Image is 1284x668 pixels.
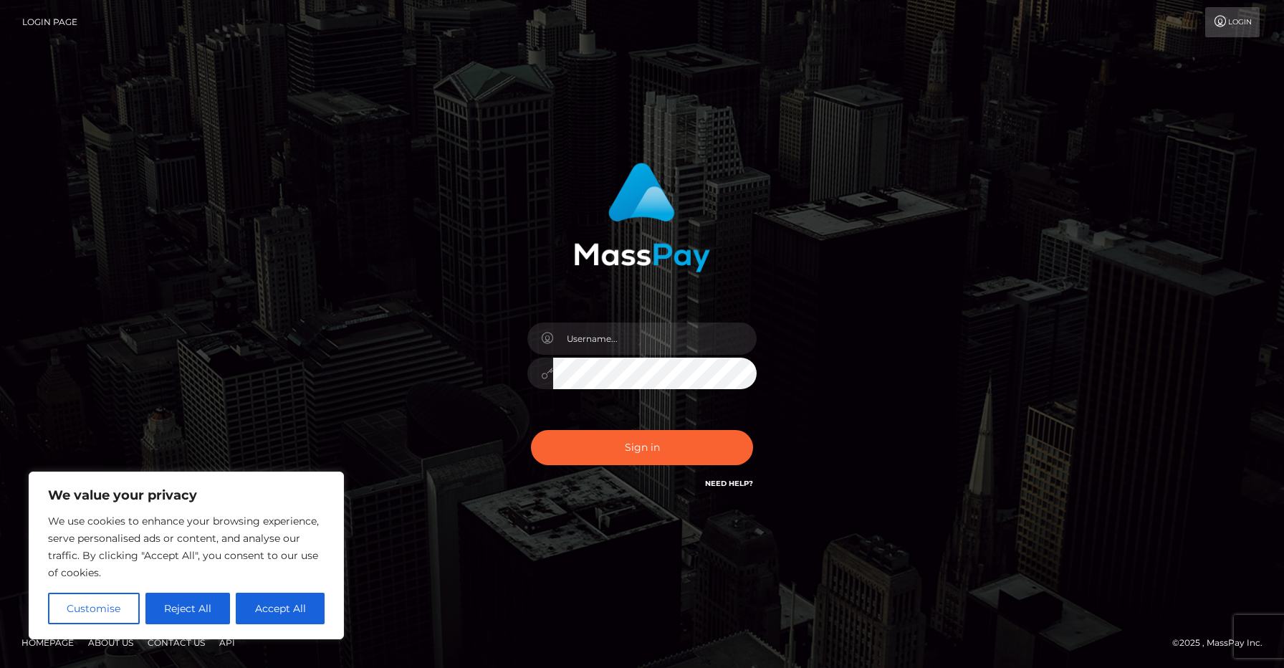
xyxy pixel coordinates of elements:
[16,631,80,654] a: Homepage
[29,472,344,639] div: We value your privacy
[531,430,753,465] button: Sign in
[1205,7,1260,37] a: Login
[48,593,140,624] button: Customise
[1172,635,1273,651] div: © 2025 , MassPay Inc.
[48,487,325,504] p: We value your privacy
[553,323,757,355] input: Username...
[82,631,139,654] a: About Us
[236,593,325,624] button: Accept All
[142,631,211,654] a: Contact Us
[145,593,231,624] button: Reject All
[705,479,753,488] a: Need Help?
[22,7,77,37] a: Login Page
[48,512,325,581] p: We use cookies to enhance your browsing experience, serve personalised ads or content, and analys...
[214,631,241,654] a: API
[574,163,710,272] img: MassPay Login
